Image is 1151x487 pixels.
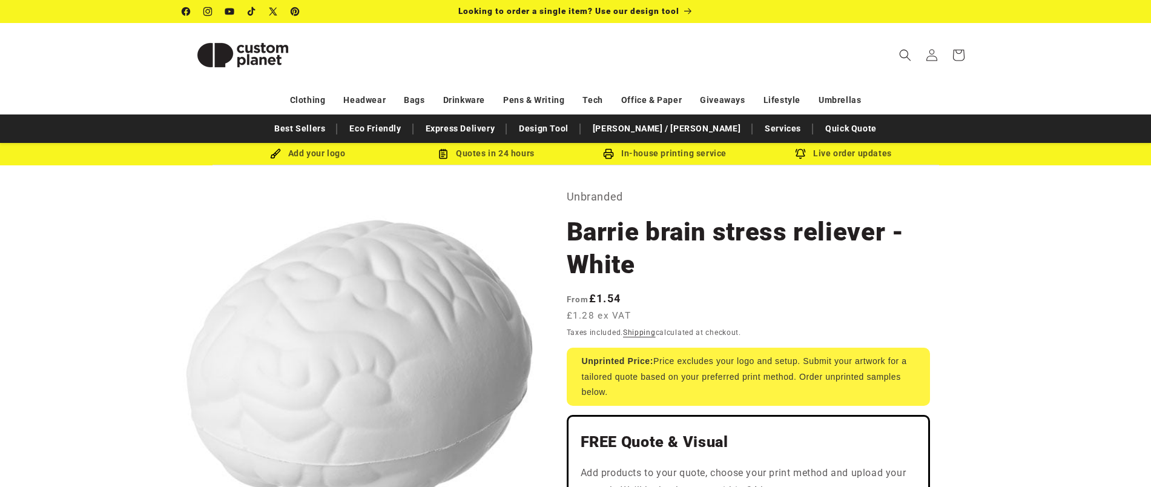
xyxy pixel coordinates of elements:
p: Unbranded [567,187,930,207]
div: Price excludes your logo and setup. Submit your artwork for a tailored quote based on your prefer... [567,348,930,406]
h2: FREE Quote & Visual [581,432,916,452]
a: Drinkware [443,90,485,111]
a: Custom Planet [177,23,308,87]
a: Pens & Writing [503,90,564,111]
img: In-house printing [603,148,614,159]
div: In-house printing service [576,146,754,161]
a: Best Sellers [268,118,331,139]
div: Quotes in 24 hours [397,146,576,161]
a: Shipping [623,328,656,337]
a: Headwear [343,90,386,111]
a: Design Tool [513,118,575,139]
a: [PERSON_NAME] / [PERSON_NAME] [587,118,747,139]
img: Brush Icon [270,148,281,159]
summary: Search [892,42,918,68]
img: Order updates [795,148,806,159]
div: Live order updates [754,146,933,161]
a: Lifestyle [763,90,800,111]
img: Custom Planet [182,28,303,82]
strong: £1.54 [567,292,621,305]
a: Umbrellas [819,90,861,111]
a: Giveaways [700,90,745,111]
span: Looking to order a single item? Use our design tool [458,6,679,16]
a: Bags [404,90,424,111]
span: From [567,294,589,304]
div: Add your logo [219,146,397,161]
a: Quick Quote [819,118,883,139]
span: £1.28 ex VAT [567,309,632,323]
h1: Barrie brain stress reliever - White [567,216,930,281]
a: Office & Paper [621,90,682,111]
a: Clothing [290,90,326,111]
a: Tech [582,90,602,111]
a: Eco Friendly [343,118,407,139]
div: Taxes included. calculated at checkout. [567,326,930,339]
a: Express Delivery [420,118,501,139]
img: Order Updates Icon [438,148,449,159]
strong: Unprinted Price: [582,356,654,366]
a: Services [759,118,807,139]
